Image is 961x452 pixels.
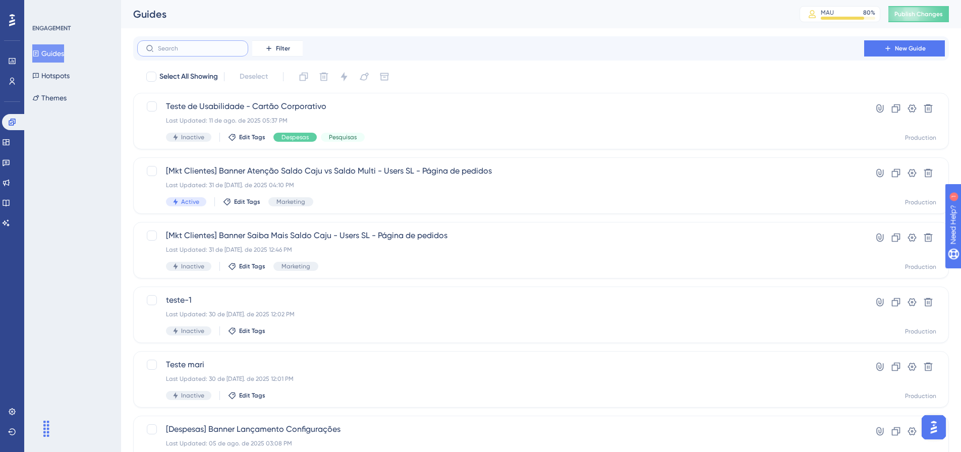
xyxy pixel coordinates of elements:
span: [Mkt Clientes] Banner Atenção Saldo Caju vs Saldo Multi - Users SL - Página de pedidos [166,165,835,177]
div: Production [905,198,936,206]
div: Last Updated: 05 de ago. de 2025 03:08 PM [166,439,835,447]
span: Select All Showing [159,71,218,83]
button: New Guide [864,40,945,56]
button: Filter [252,40,303,56]
span: teste-1 [166,294,835,306]
span: Inactive [181,327,204,335]
span: Marketing [281,262,310,270]
span: Edit Tags [239,327,265,335]
div: Last Updated: 30 de [DATE]. de 2025 12:02 PM [166,310,835,318]
button: Themes [32,89,67,107]
button: Guides [32,44,64,63]
span: Filter [276,44,290,52]
input: Search [158,45,240,52]
div: Guides [133,7,774,21]
div: Last Updated: 30 de [DATE]. de 2025 12:01 PM [166,375,835,383]
button: Edit Tags [228,133,265,141]
span: [Mkt Clientes] Banner Saiba Mais Saldo Caju - Users SL - Página de pedidos [166,230,835,242]
button: Publish Changes [888,6,949,22]
div: 80 % [863,9,875,17]
span: Teste mari [166,359,835,371]
span: Edit Tags [239,391,265,400]
span: New Guide [895,44,926,52]
span: Teste de Usabilidade - Cartão Corporativo [166,100,835,112]
div: Production [905,392,936,400]
span: Deselect [240,71,268,83]
div: Last Updated: 31 de [DATE]. de 2025 12:46 PM [166,246,835,254]
button: Deselect [231,68,277,86]
span: Inactive [181,262,204,270]
button: Edit Tags [228,391,265,400]
span: [Despesas] Banner Lançamento Configurações [166,423,835,435]
button: Edit Tags [228,262,265,270]
button: Edit Tags [223,198,260,206]
span: Edit Tags [239,133,265,141]
span: Inactive [181,391,204,400]
div: Production [905,134,936,142]
span: Despesas [281,133,309,141]
div: Last Updated: 11 de ago. de 2025 05:37 PM [166,117,835,125]
span: Edit Tags [239,262,265,270]
span: Inactive [181,133,204,141]
div: Arrastar [38,414,54,444]
span: Marketing [276,198,305,206]
div: Production [905,263,936,271]
div: MAU [821,9,834,17]
span: Publish Changes [894,10,943,18]
span: Need Help? [24,3,63,15]
iframe: UserGuiding AI Assistant Launcher [919,412,949,442]
div: Production [905,327,936,335]
button: Hotspots [32,67,70,85]
button: Edit Tags [228,327,265,335]
span: Pesquisas [329,133,357,141]
span: Edit Tags [234,198,260,206]
div: Last Updated: 31 de [DATE]. de 2025 04:10 PM [166,181,835,189]
span: Active [181,198,199,206]
div: 1 [70,5,73,13]
div: ENGAGEMENT [32,24,71,32]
